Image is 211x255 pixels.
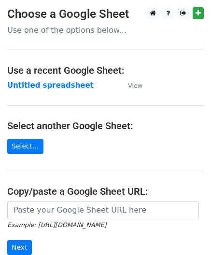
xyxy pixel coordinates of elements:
h3: Choose a Google Sheet [7,7,204,21]
a: Select... [7,139,43,154]
small: View [128,82,142,89]
a: View [118,81,142,90]
h4: Use a recent Google Sheet: [7,65,204,76]
input: Next [7,240,32,255]
input: Paste your Google Sheet URL here [7,201,199,219]
h4: Copy/paste a Google Sheet URL: [7,186,204,197]
a: Untitled spreadsheet [7,81,94,90]
h4: Select another Google Sheet: [7,120,204,132]
small: Example: [URL][DOMAIN_NAME] [7,221,106,228]
p: Use one of the options below... [7,25,204,35]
